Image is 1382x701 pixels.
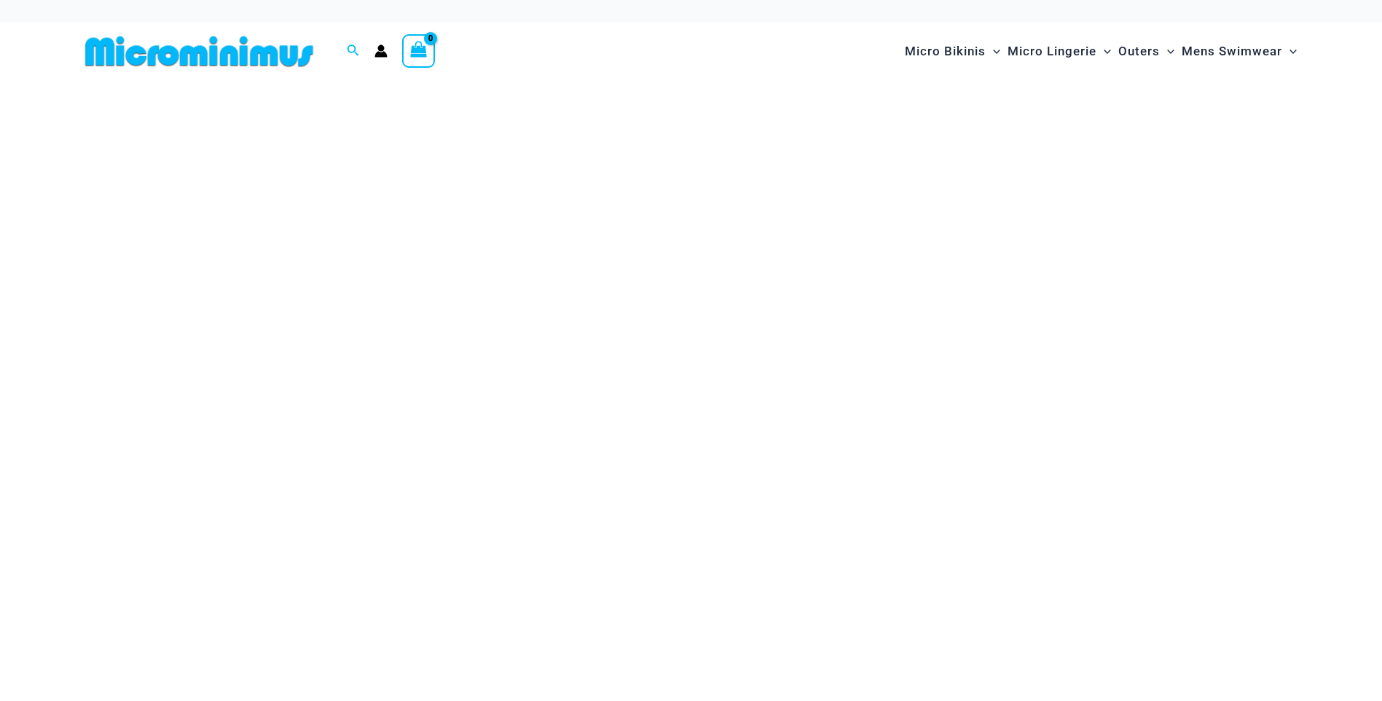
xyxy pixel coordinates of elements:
[901,29,1004,74] a: Micro BikinisMenu ToggleMenu Toggle
[1282,33,1297,70] span: Menu Toggle
[1178,29,1300,74] a: Mens SwimwearMenu ToggleMenu Toggle
[402,34,436,68] a: View Shopping Cart, empty
[899,27,1303,76] nav: Site Navigation
[1118,33,1160,70] span: Outers
[905,33,986,70] span: Micro Bikinis
[1096,33,1111,70] span: Menu Toggle
[1008,33,1096,70] span: Micro Lingerie
[1115,29,1178,74] a: OutersMenu ToggleMenu Toggle
[79,35,319,68] img: MM SHOP LOGO FLAT
[374,44,388,58] a: Account icon link
[1160,33,1174,70] span: Menu Toggle
[986,33,1000,70] span: Menu Toggle
[1004,29,1115,74] a: Micro LingerieMenu ToggleMenu Toggle
[347,42,360,60] a: Search icon link
[1182,33,1282,70] span: Mens Swimwear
